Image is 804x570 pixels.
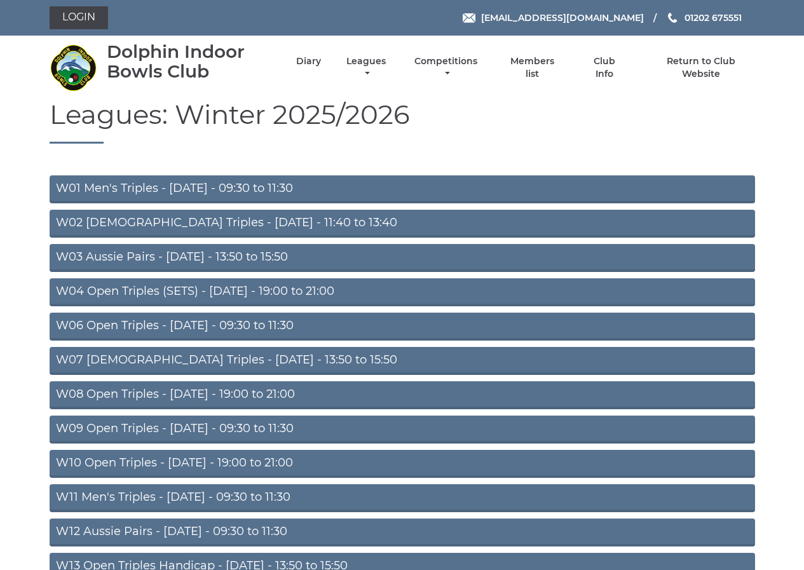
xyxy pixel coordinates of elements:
a: Return to Club Website [647,55,754,80]
a: Diary [296,55,321,67]
a: W09 Open Triples - [DATE] - 09:30 to 11:30 [50,416,755,444]
a: Members list [503,55,561,80]
a: Phone us 01202 675551 [666,11,742,25]
a: W07 [DEMOGRAPHIC_DATA] Triples - [DATE] - 13:50 to 15:50 [50,347,755,375]
a: Email [EMAIL_ADDRESS][DOMAIN_NAME] [463,11,644,25]
a: Competitions [412,55,481,80]
h1: Leagues: Winter 2025/2026 [50,100,755,144]
a: W11 Men's Triples - [DATE] - 09:30 to 11:30 [50,484,755,512]
a: W03 Aussie Pairs - [DATE] - 13:50 to 15:50 [50,244,755,272]
img: Dolphin Indoor Bowls Club [50,44,97,92]
a: W02 [DEMOGRAPHIC_DATA] Triples - [DATE] - 11:40 to 13:40 [50,210,755,238]
a: Login [50,6,108,29]
span: 01202 675551 [685,12,742,24]
img: Phone us [668,13,677,23]
a: W01 Men's Triples - [DATE] - 09:30 to 11:30 [50,175,755,203]
div: Dolphin Indoor Bowls Club [107,42,274,81]
a: W10 Open Triples - [DATE] - 19:00 to 21:00 [50,450,755,478]
a: W04 Open Triples (SETS) - [DATE] - 19:00 to 21:00 [50,278,755,306]
span: [EMAIL_ADDRESS][DOMAIN_NAME] [481,12,644,24]
a: Club Info [584,55,625,80]
a: W08 Open Triples - [DATE] - 19:00 to 21:00 [50,381,755,409]
a: W12 Aussie Pairs - [DATE] - 09:30 to 11:30 [50,519,755,546]
img: Email [463,13,475,23]
a: W06 Open Triples - [DATE] - 09:30 to 11:30 [50,313,755,341]
a: Leagues [343,55,389,80]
